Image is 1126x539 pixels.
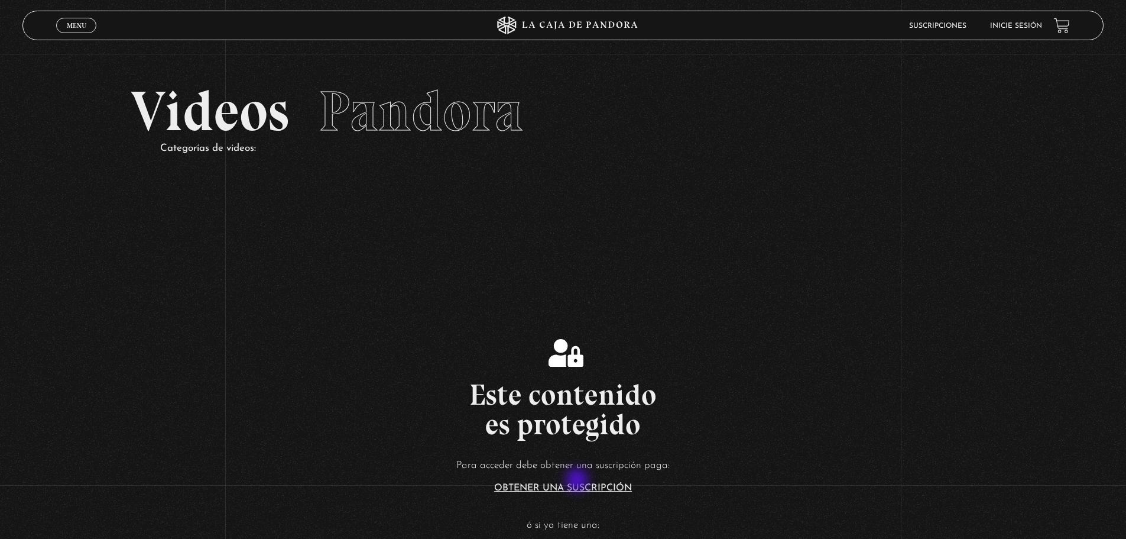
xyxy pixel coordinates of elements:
[1054,18,1070,34] a: View your shopping cart
[131,83,995,140] h2: Videos
[67,22,86,29] span: Menu
[494,483,632,493] a: Obtener una suscripción
[319,78,523,145] span: Pandora
[63,32,90,40] span: Cerrar
[160,140,995,158] p: Categorías de videos:
[909,22,966,30] a: Suscripciones
[990,22,1042,30] a: Inicie sesión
